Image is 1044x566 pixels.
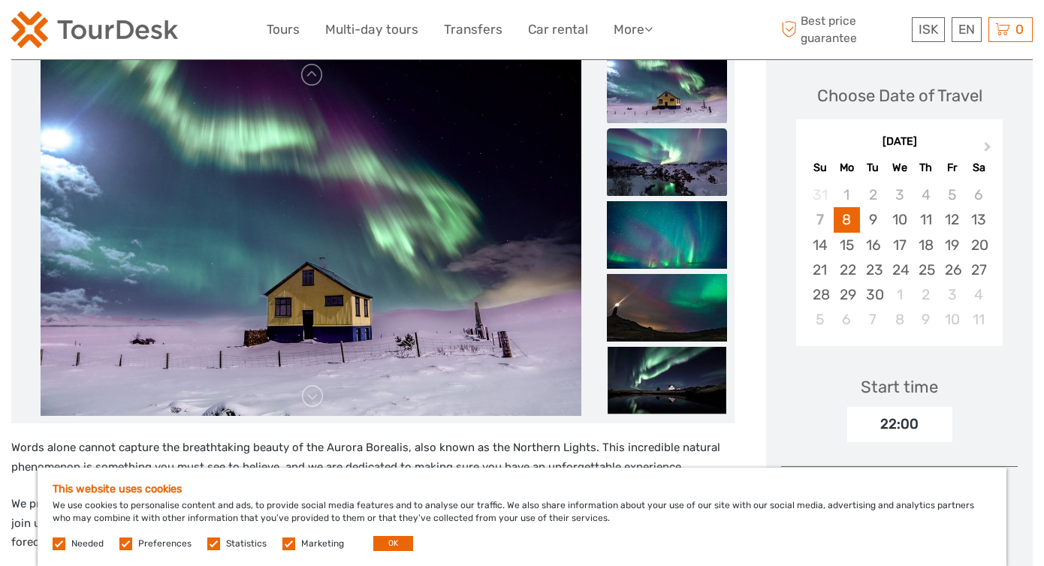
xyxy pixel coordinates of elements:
[939,307,965,332] div: Choose Friday, October 10th, 2025
[965,158,991,178] div: Sa
[834,257,860,282] div: Choose Monday, September 22nd, 2025
[886,182,913,207] div: Not available Wednesday, September 3rd, 2025
[11,495,735,552] p: We promise to do our best to find the Aurora Borealis on your night out. Even If we don’t see any...
[41,56,581,416] img: c98f3496009e44809d000fa2aee3e51b_main_slider.jpeg
[807,207,833,232] div: Not available Sunday, September 7th, 2025
[834,207,860,232] div: Choose Monday, September 8th, 2025
[138,537,192,550] label: Preferences
[11,11,178,48] img: 120-15d4194f-c635-41b9-a512-a3cb382bfb57_logo_small.png
[607,56,727,123] img: c98f3496009e44809d000fa2aee3e51b_slider_thumbnail.jpeg
[939,182,965,207] div: Not available Friday, September 5th, 2025
[913,282,939,307] div: Choose Thursday, October 2nd, 2025
[807,182,833,207] div: Not available Sunday, August 31st, 2025
[860,233,886,257] div: Choose Tuesday, September 16th, 2025
[614,19,653,41] a: More
[21,26,170,38] p: We're away right now. Please check back later!
[607,128,727,196] img: 8c3ac6806fd64b33a2ca3b64f1dd7e56_slider_thumbnail.jpg
[965,307,991,332] div: Choose Saturday, October 11th, 2025
[886,282,913,307] div: Choose Wednesday, October 1st, 2025
[913,257,939,282] div: Choose Thursday, September 25th, 2025
[965,207,991,232] div: Choose Saturday, September 13th, 2025
[325,19,418,41] a: Multi-day tours
[965,182,991,207] div: Not available Saturday, September 6th, 2025
[886,158,913,178] div: We
[939,207,965,232] div: Choose Friday, September 12th, 2025
[301,537,344,550] label: Marketing
[373,536,413,551] button: OK
[886,307,913,332] div: Choose Wednesday, October 8th, 2025
[11,438,735,477] p: Words alone cannot capture the breathtaking beauty of the Aurora Borealis, also known as the Nort...
[226,537,267,550] label: Statistics
[860,207,886,232] div: Choose Tuesday, September 9th, 2025
[38,468,1006,566] div: We use cookies to personalise content and ads, to provide social media features and to analyse ou...
[807,282,833,307] div: Choose Sunday, September 28th, 2025
[528,19,588,41] a: Car rental
[913,233,939,257] div: Choose Thursday, September 18th, 2025
[607,274,727,342] img: 620f1439602b4a4588db59d06174df7a_slider_thumbnail.jpg
[860,257,886,282] div: Choose Tuesday, September 23rd, 2025
[965,282,991,307] div: Choose Saturday, October 4th, 2025
[807,233,833,257] div: Choose Sunday, September 14th, 2025
[860,182,886,207] div: Not available Tuesday, September 2nd, 2025
[807,257,833,282] div: Choose Sunday, September 21st, 2025
[965,233,991,257] div: Choose Saturday, September 20th, 2025
[807,307,833,332] div: Choose Sunday, October 5th, 2025
[913,182,939,207] div: Not available Thursday, September 4th, 2025
[886,207,913,232] div: Choose Wednesday, September 10th, 2025
[834,158,860,178] div: Mo
[860,282,886,307] div: Choose Tuesday, September 30th, 2025
[173,23,191,41] button: Open LiveChat chat widget
[444,19,502,41] a: Transfers
[53,483,991,495] h5: This website uses cookies
[919,22,938,37] span: ISK
[607,201,727,269] img: 7b10c2ed7d464e8ba987b42cc1113a35_slider_thumbnail.jpg
[807,158,833,178] div: Su
[847,407,952,441] div: 22:00
[965,257,991,282] div: Choose Saturday, September 27th, 2025
[913,207,939,232] div: Choose Thursday, September 11th, 2025
[817,84,982,107] div: Choose Date of Travel
[834,182,860,207] div: Not available Monday, September 1st, 2025
[71,537,104,550] label: Needed
[796,134,1003,150] div: [DATE]
[939,158,965,178] div: Fr
[913,158,939,178] div: Th
[834,307,860,332] div: Choose Monday, October 6th, 2025
[860,158,886,178] div: Tu
[834,282,860,307] div: Choose Monday, September 29th, 2025
[861,375,938,399] div: Start time
[801,182,997,332] div: month 2025-09
[952,17,982,42] div: EN
[834,233,860,257] div: Choose Monday, September 15th, 2025
[939,282,965,307] div: Choose Friday, October 3rd, 2025
[267,19,300,41] a: Tours
[913,307,939,332] div: Choose Thursday, October 9th, 2025
[860,307,886,332] div: Choose Tuesday, October 7th, 2025
[939,233,965,257] div: Choose Friday, September 19th, 2025
[939,257,965,282] div: Choose Friday, September 26th, 2025
[886,233,913,257] div: Choose Wednesday, September 17th, 2025
[886,257,913,282] div: Choose Wednesday, September 24th, 2025
[607,347,727,414] img: e4424fe0495f47ce9cd929889794f304_slider_thumbnail.jpg
[1013,22,1026,37] span: 0
[777,13,908,46] span: Best price guarantee
[977,138,1001,162] button: Next Month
